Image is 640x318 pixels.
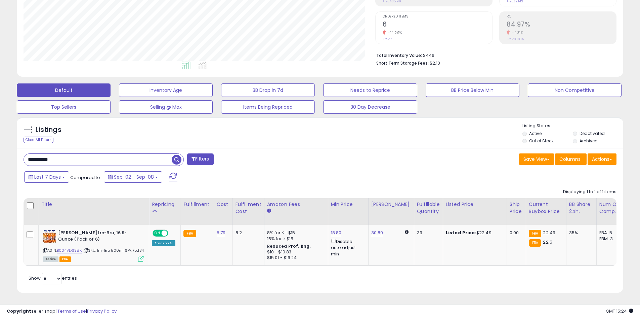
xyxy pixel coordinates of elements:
button: Sep-02 - Sep-08 [104,171,162,183]
span: Columns [559,156,581,163]
span: 22.49 [543,229,555,236]
button: Items Being Repriced [221,100,315,114]
b: [PERSON_NAME] Irn-Bru, 16.9-Ounce (Pack of 6) [58,230,140,244]
button: Needs to Reprice [323,83,417,97]
span: Show: entries [29,275,77,281]
button: Save View [519,153,554,165]
span: FBA [59,256,71,262]
button: 30 Day Decrease [323,100,417,114]
div: 15% for > $15 [267,236,323,242]
span: Last 7 Days [34,174,61,180]
a: 30.89 [371,229,383,236]
button: Non Competitive [528,83,622,97]
small: FBA [183,230,196,237]
div: $15.01 - $16.24 [267,255,323,261]
b: Total Inventory Value: [376,52,422,58]
button: Filters [187,153,213,165]
span: ROI [507,15,616,19]
span: 22.5 [543,239,552,245]
button: Last 7 Days [24,171,69,183]
a: Terms of Use [57,308,86,314]
span: ON [153,231,162,236]
span: Ordered Items [383,15,492,19]
button: Selling @ Max [119,100,213,114]
b: Short Term Storage Fees: [376,60,429,66]
div: Fulfillment Cost [236,201,261,215]
div: Disable auto adjust min [331,238,363,257]
h5: Listings [36,125,61,135]
p: Listing States: [522,123,623,129]
small: -4.31% [510,30,523,35]
b: Listed Price: [446,229,476,236]
a: 18.80 [331,229,342,236]
small: -14.29% [386,30,402,35]
div: Cost [217,201,230,208]
div: $10 - $10.83 [267,249,323,255]
label: Deactivated [580,131,605,136]
div: Current Buybox Price [529,201,563,215]
div: 0.00 [510,230,521,236]
div: ASIN: [43,230,144,261]
h2: 6 [383,21,492,30]
div: Clear All Filters [24,137,53,143]
div: FBM: 3 [599,236,622,242]
small: Amazon Fees. [267,208,271,214]
span: OFF [167,231,178,236]
div: 35% [569,230,591,236]
div: Repricing [152,201,178,208]
div: Amazon AI [152,240,175,246]
img: 51111+krkWL._SL40_.jpg [43,230,56,243]
div: 8% for <= $15 [267,230,323,236]
strong: Copyright [7,308,31,314]
span: All listings currently available for purchase on Amazon [43,256,58,262]
div: BB Share 24h. [569,201,594,215]
b: Reduced Prof. Rng. [267,243,311,249]
button: BB Drop in 7d [221,83,315,97]
span: Sep-02 - Sep-08 [114,174,154,180]
span: 2025-09-16 15:24 GMT [606,308,633,314]
button: BB Price Below Min [426,83,519,97]
div: 8.2 [236,230,259,236]
label: Active [529,131,542,136]
button: Actions [588,153,616,165]
label: Archived [580,138,598,144]
div: Title [41,201,146,208]
a: B004VD6S8K [57,248,82,253]
button: Inventory Age [119,83,213,97]
div: FBA: 5 [599,230,622,236]
div: Num of Comp. [599,201,624,215]
div: 39 [417,230,438,236]
div: Fulfillment [183,201,211,208]
div: Ship Price [510,201,523,215]
small: FBA [529,239,541,247]
span: Compared to: [70,174,101,181]
div: $22.49 [446,230,502,236]
a: Privacy Policy [87,308,117,314]
div: Fulfillable Quantity [417,201,440,215]
li: $446 [376,51,611,59]
a: 5.79 [217,229,226,236]
div: Listed Price [446,201,504,208]
span: | SKU: Irn-Bru 500ml 6Pk Fod34 [83,248,144,253]
span: $2.10 [430,60,440,66]
button: Top Sellers [17,100,111,114]
button: Columns [555,153,587,165]
small: Prev: 88.80% [507,37,524,41]
div: Amazon Fees [267,201,325,208]
small: Prev: 7 [383,37,392,41]
div: Min Price [331,201,366,208]
h2: 84.97% [507,21,616,30]
div: Displaying 1 to 1 of 1 items [563,189,616,195]
div: [PERSON_NAME] [371,201,411,208]
small: FBA [529,230,541,237]
div: seller snap | | [7,308,117,315]
label: Out of Stock [529,138,554,144]
button: Default [17,83,111,97]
